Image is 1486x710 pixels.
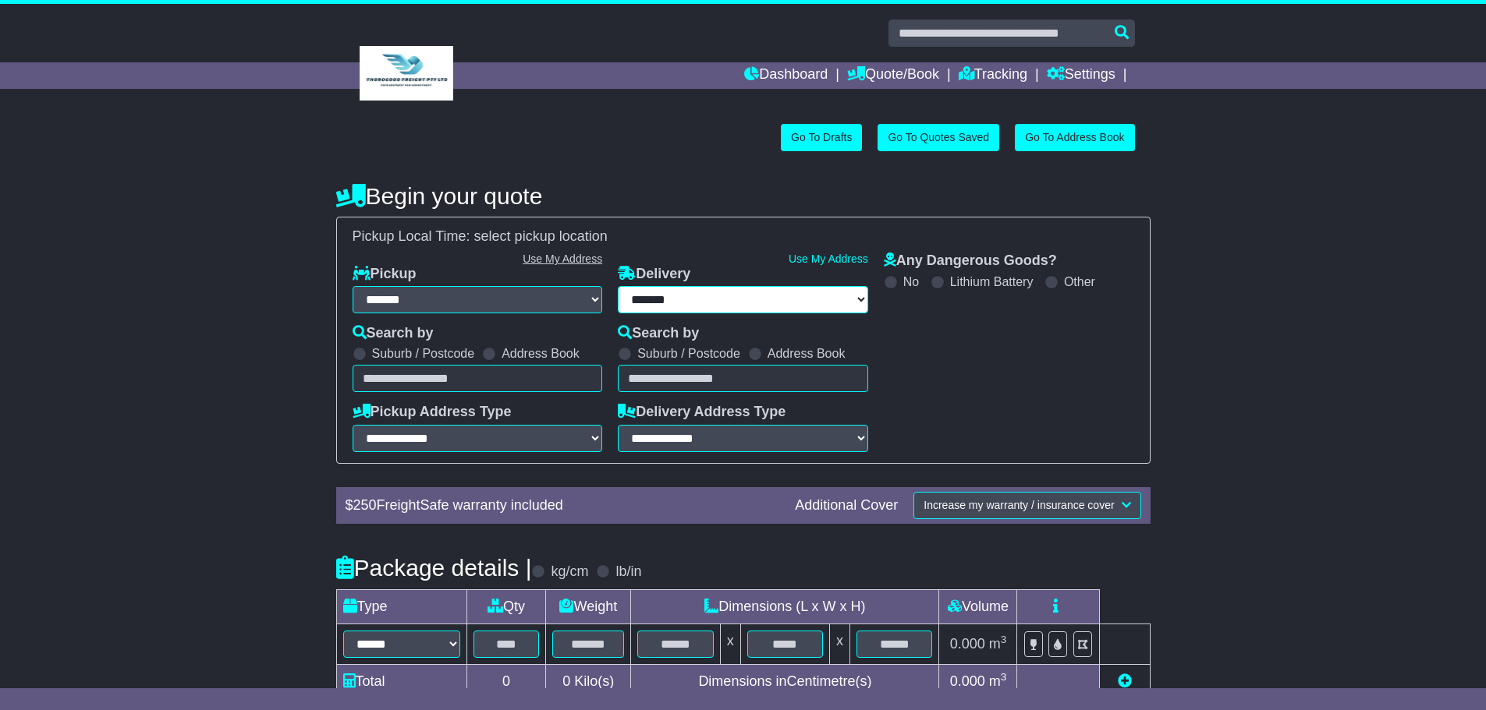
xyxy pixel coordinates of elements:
label: Suburb / Postcode [637,346,740,361]
a: Use My Address [523,253,602,265]
a: Go To Drafts [781,124,862,151]
td: x [720,623,740,664]
td: Kilo(s) [546,664,631,698]
td: 0 [466,664,546,698]
label: Search by [618,325,699,342]
a: Settings [1047,62,1115,89]
td: Total [336,664,466,698]
span: Increase my warranty / insurance cover [924,499,1114,511]
label: Pickup Address Type [353,404,512,421]
button: Increase my warranty / insurance cover [913,492,1140,519]
h4: Begin your quote [336,183,1151,209]
a: Add new item [1118,673,1132,689]
span: 0.000 [950,673,985,689]
label: Other [1064,274,1095,289]
label: Delivery Address Type [618,404,786,421]
span: 0.000 [950,636,985,652]
label: Address Book [502,346,580,361]
td: Dimensions in Centimetre(s) [631,664,939,698]
h4: Package details | [336,555,532,581]
label: kg/cm [551,563,588,581]
label: Address Book [768,346,846,361]
td: Type [336,589,466,623]
label: Suburb / Postcode [372,346,475,361]
div: $ FreightSafe warranty included [338,497,788,514]
sup: 3 [1001,671,1007,683]
label: Lithium Battery [950,274,1034,289]
span: 250 [353,497,377,513]
div: Additional Cover [787,497,906,514]
div: Pickup Local Time: [345,228,1142,245]
td: Dimensions (L x W x H) [631,589,939,623]
a: Go To Address Book [1015,124,1134,151]
span: select pickup location [474,228,608,244]
label: Pickup [353,266,417,283]
label: lb/in [615,563,641,581]
td: Volume [939,589,1017,623]
td: x [830,623,850,664]
label: No [903,274,919,289]
label: Delivery [618,266,690,283]
label: Search by [353,325,434,342]
span: m [989,673,1007,689]
span: m [989,636,1007,652]
a: Quote/Book [847,62,939,89]
a: Go To Quotes Saved [878,124,999,151]
a: Tracking [959,62,1027,89]
a: Use My Address [789,253,868,265]
label: Any Dangerous Goods? [884,253,1057,270]
td: Qty [466,589,546,623]
span: 0 [562,673,570,689]
td: Weight [546,589,631,623]
sup: 3 [1001,634,1007,645]
a: Dashboard [744,62,828,89]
